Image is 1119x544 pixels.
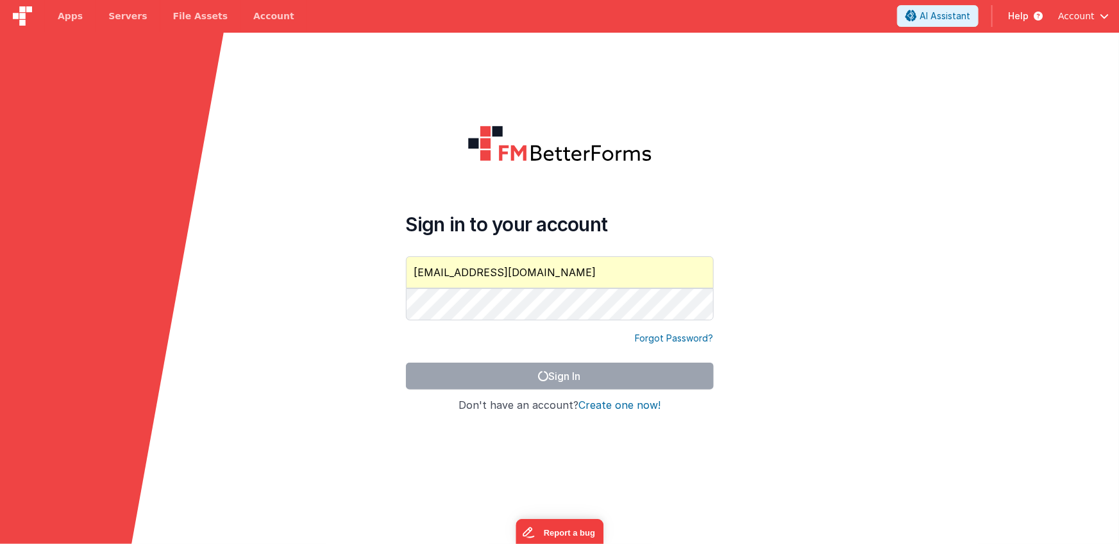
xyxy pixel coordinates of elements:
[406,363,714,390] button: Sign In
[173,10,228,22] span: File Assets
[406,213,714,236] h4: Sign in to your account
[108,10,147,22] span: Servers
[1058,10,1095,22] span: Account
[1058,10,1109,22] button: Account
[406,400,714,411] h4: Don't have an account?
[58,10,83,22] span: Apps
[897,5,979,27] button: AI Assistant
[406,256,714,288] input: Email Address
[635,332,714,345] a: Forgot Password?
[578,400,660,411] button: Create one now!
[1008,10,1029,22] span: Help
[920,10,970,22] span: AI Assistant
